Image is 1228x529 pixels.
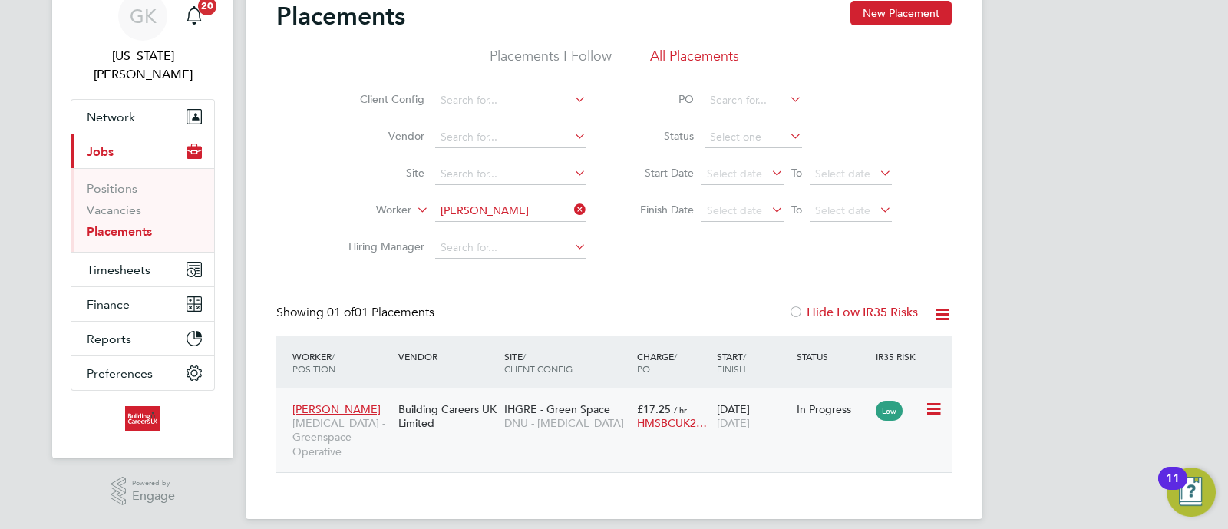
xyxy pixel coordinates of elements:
span: / hr [674,404,687,415]
a: [PERSON_NAME][MEDICAL_DATA] - Greenspace OperativeBuilding Careers UK LimitedIHGRE - Green SpaceD... [289,394,952,407]
span: [DATE] [717,416,750,430]
span: Select date [707,203,762,217]
input: Search for... [435,200,586,222]
span: / Finish [717,350,746,375]
a: Positions [87,181,137,196]
span: / Client Config [504,350,573,375]
span: [PERSON_NAME] [292,402,381,416]
span: / Position [292,350,335,375]
span: Timesheets [87,263,150,277]
span: Select date [707,167,762,180]
span: Preferences [87,366,153,381]
div: Worker [289,342,394,382]
div: Showing [276,305,437,321]
label: Client Config [336,92,424,106]
button: Preferences [71,356,214,390]
div: In Progress [797,402,869,416]
span: [MEDICAL_DATA] - Greenspace Operative [292,416,391,458]
span: Engage [132,490,175,503]
div: Building Careers UK Limited [394,395,500,438]
span: £17.25 [637,402,671,416]
button: Network [71,100,214,134]
li: Placements I Follow [490,47,612,74]
span: Finance [87,297,130,312]
span: To [787,200,807,220]
div: Charge [633,342,713,382]
label: Hide Low IR35 Risks [788,305,918,320]
span: Select date [815,203,870,217]
span: To [787,163,807,183]
div: 11 [1166,478,1180,498]
button: Reports [71,322,214,355]
img: buildingcareersuk-logo-retina.png [125,406,160,431]
span: HMSBCUK2… [637,416,707,430]
button: New Placement [850,1,952,25]
div: [DATE] [713,395,793,438]
span: IHGRE - Green Space [504,402,610,416]
button: Finance [71,287,214,321]
div: IR35 Risk [872,342,925,370]
span: Georgia King [71,47,215,84]
span: Jobs [87,144,114,159]
input: Search for... [705,90,802,111]
a: Placements [87,224,152,239]
input: Search for... [435,164,586,185]
label: Finish Date [625,203,694,217]
div: Vendor [394,342,500,370]
label: Worker [323,203,411,218]
span: 01 Placements [327,305,434,320]
span: Network [87,110,135,124]
span: Reports [87,332,131,346]
label: Vendor [336,129,424,143]
input: Search for... [435,90,586,111]
li: All Placements [650,47,739,74]
input: Search for... [435,237,586,259]
div: Status [793,342,873,370]
div: Start [713,342,793,382]
a: Go to home page [71,406,215,431]
label: PO [625,92,694,106]
span: 01 of [327,305,355,320]
h2: Placements [276,1,405,31]
input: Select one [705,127,802,148]
div: Jobs [71,168,214,252]
div: Site [500,342,633,382]
label: Hiring Manager [336,240,424,253]
span: Powered by [132,477,175,490]
label: Start Date [625,166,694,180]
button: Jobs [71,134,214,168]
input: Search for... [435,127,586,148]
span: / PO [637,350,677,375]
button: Timesheets [71,253,214,286]
a: Powered byEngage [111,477,176,506]
span: DNU - [MEDICAL_DATA] [504,416,629,430]
span: GK [130,6,157,26]
span: Low [876,401,903,421]
label: Site [336,166,424,180]
span: Select date [815,167,870,180]
a: Vacancies [87,203,141,217]
button: Open Resource Center, 11 new notifications [1167,468,1216,517]
label: Status [625,129,694,143]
